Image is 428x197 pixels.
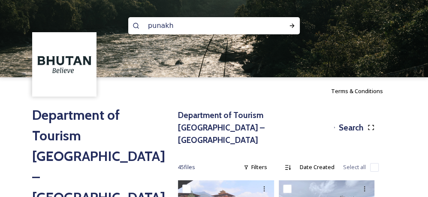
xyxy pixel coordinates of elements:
span: Terms & Conditions [331,87,383,95]
span: 45 file s [178,163,195,171]
span: Select all [343,163,366,171]
input: Search [144,16,261,35]
a: Terms & Conditions [331,86,396,96]
h3: Search [339,121,363,134]
h3: Department of Tourism [GEOGRAPHIC_DATA] – [GEOGRAPHIC_DATA] [178,109,330,146]
div: Date Created [295,159,339,176]
img: BT_Logo_BB_Lockup_CMYK_High%2520Res.jpg [33,33,96,96]
div: Filters [239,159,271,176]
